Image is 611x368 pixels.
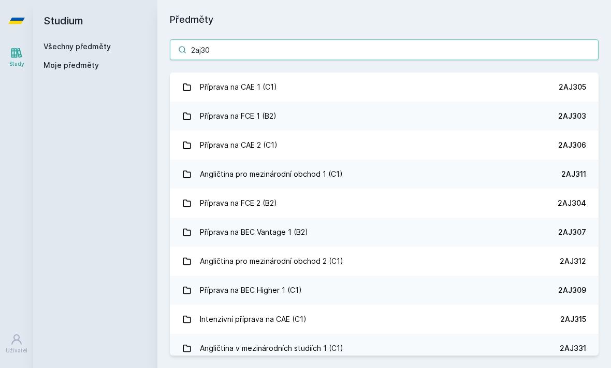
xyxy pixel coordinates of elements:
input: Název nebo ident předmětu… [170,39,599,60]
div: Study [9,60,24,68]
a: Angličtina pro mezinárodní obchod 1 (C1) 2AJ311 [170,160,599,189]
a: Příprava na CAE 1 (C1) 2AJ305 [170,73,599,102]
div: 2AJ305 [559,82,586,92]
div: 2AJ331 [560,343,586,353]
div: 2AJ307 [558,227,586,237]
div: 2AJ309 [558,285,586,295]
div: Angličtina pro mezinárodní obchod 2 (C1) [200,251,343,272]
div: 2AJ303 [558,111,586,121]
div: 2AJ311 [561,169,586,179]
div: Intenzivní příprava na CAE (C1) [200,309,307,330]
div: Příprava na FCE 1 (B2) [200,106,277,126]
a: Angličtina pro mezinárodní obchod 2 (C1) 2AJ312 [170,247,599,276]
a: Study [2,41,31,73]
div: Angličtina v mezinárodních studiích 1 (C1) [200,338,343,359]
h1: Předměty [170,12,599,27]
a: Příprava na CAE 2 (C1) 2AJ306 [170,131,599,160]
a: Příprava na BEC Vantage 1 (B2) 2AJ307 [170,218,599,247]
div: Příprava na BEC Higher 1 (C1) [200,280,302,301]
div: Angličtina pro mezinárodní obchod 1 (C1) [200,164,343,185]
a: Angličtina v mezinárodních studiích 1 (C1) 2AJ331 [170,334,599,363]
a: Všechny předměty [43,42,111,51]
div: Příprava na FCE 2 (B2) [200,193,277,214]
div: Uživatel [6,347,27,355]
a: Uživatel [2,328,31,360]
div: Příprava na CAE 1 (C1) [200,77,277,97]
div: 2AJ304 [558,198,586,208]
div: 2AJ315 [560,314,586,324]
div: Příprava na CAE 2 (C1) [200,135,278,155]
a: Příprava na FCE 1 (B2) 2AJ303 [170,102,599,131]
span: Moje předměty [43,60,99,70]
a: Příprava na FCE 2 (B2) 2AJ304 [170,189,599,218]
div: Příprava na BEC Vantage 1 (B2) [200,222,308,243]
div: 2AJ312 [560,256,586,266]
a: Intenzivní příprava na CAE (C1) 2AJ315 [170,305,599,334]
a: Příprava na BEC Higher 1 (C1) 2AJ309 [170,276,599,305]
div: 2AJ306 [558,140,586,150]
